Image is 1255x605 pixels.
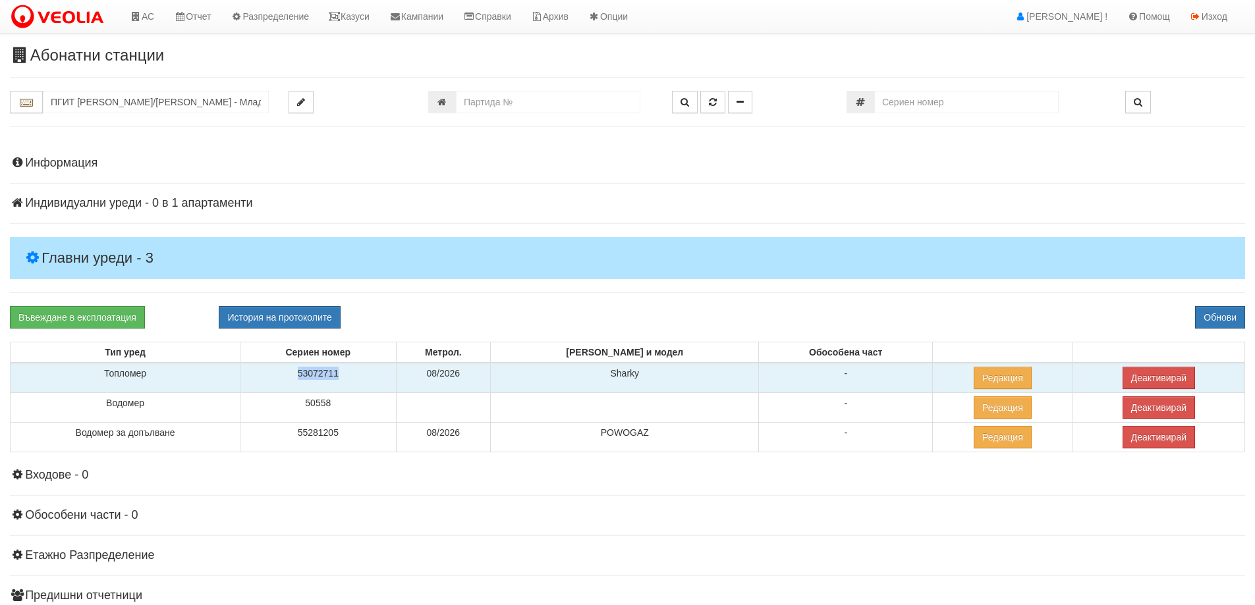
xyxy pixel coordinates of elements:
[11,342,240,363] th: Тип уред
[396,363,491,393] td: 08/2026
[43,91,269,113] input: Абонатна станция
[759,342,933,363] th: Обособена част
[759,393,933,423] td: -
[240,342,396,363] th: Сериен номер
[491,423,759,452] td: POWOGAZ
[396,342,491,363] th: Метрол.
[10,3,110,31] img: VeoliaLogo.png
[1123,426,1195,448] button: Деактивирай
[240,393,396,423] td: 50558
[10,47,1245,64] h3: Абонатни станции
[1123,396,1195,419] button: Деактивирай
[396,423,491,452] td: 08/2026
[759,363,933,393] td: -
[10,469,1245,482] h4: Входове - 0
[456,91,640,113] input: Партида №
[10,589,1245,602] h4: Предишни отчетници
[10,306,145,329] a: Въвеждане в експлоатация
[974,396,1032,419] button: Редакция
[759,423,933,452] td: -
[974,367,1032,389] button: Редакция
[240,423,396,452] td: 55281205
[1195,306,1245,329] button: Обнови
[11,423,240,452] td: Водомер за допълване
[240,363,396,393] td: 53072711
[10,509,1245,522] h4: Обособени части - 0
[11,393,240,423] td: Водомер
[974,426,1032,448] button: Редакция
[1123,367,1195,389] button: Деактивирай
[491,363,759,393] td: Sharky
[219,306,340,329] button: История на протоколите
[10,237,1245,279] h4: Главни уреди - 3
[11,363,240,393] td: Топломер
[10,157,1245,170] h4: Информация
[10,197,1245,210] h4: Индивидуални уреди - 0 в 1 апартаменти
[491,342,759,363] th: [PERSON_NAME] и модел
[874,91,1059,113] input: Сериен номер
[10,549,1245,562] h4: Етажно Разпределение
